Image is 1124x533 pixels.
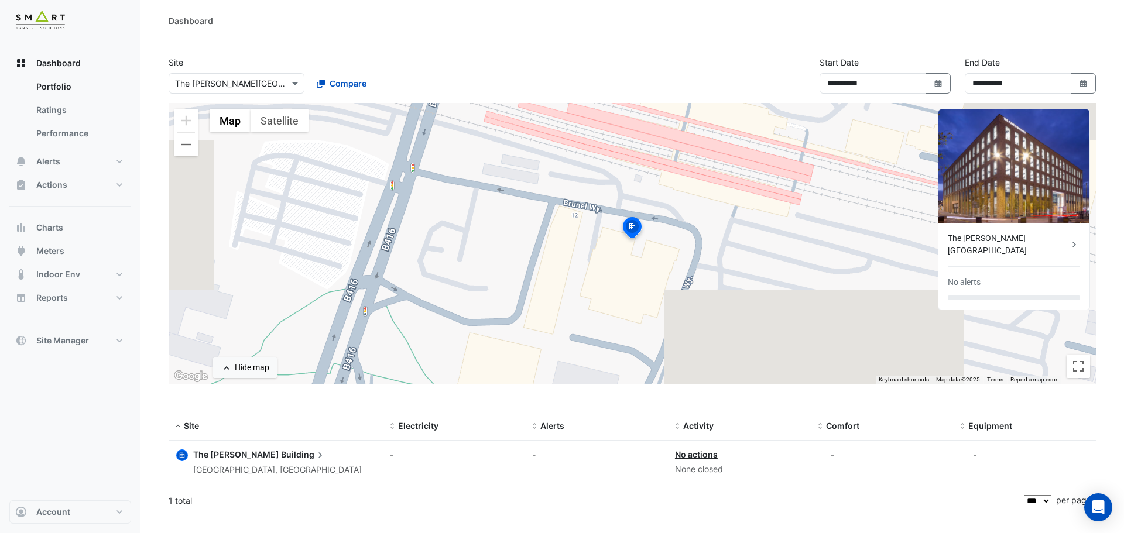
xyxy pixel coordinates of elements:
button: Meters [9,239,131,263]
div: Dashboard [169,15,213,27]
button: Reports [9,286,131,310]
div: - [390,448,519,460]
button: Show satellite imagery [251,109,309,132]
app-icon: Dashboard [15,57,27,69]
button: Zoom out [174,133,198,156]
div: None closed [675,463,804,476]
span: Account [36,506,70,518]
span: Charts [36,222,63,233]
app-icon: Reports [15,292,27,304]
button: Show street map [210,109,251,132]
fa-icon: Select Date [933,78,944,88]
div: [GEOGRAPHIC_DATA], [GEOGRAPHIC_DATA] [193,463,362,477]
span: Alerts [540,421,564,431]
div: - [973,448,977,460]
label: Site [169,56,183,68]
span: Reports [36,292,68,304]
div: No alerts [948,276,981,288]
img: site-pin-selected.svg [619,215,645,243]
button: Dashboard [9,51,131,75]
span: The [PERSON_NAME] [193,449,279,459]
fa-icon: Select Date [1078,78,1089,88]
span: Indoor Env [36,269,80,280]
app-icon: Alerts [15,156,27,167]
button: Hide map [213,357,277,378]
img: Company Logo [14,9,67,33]
div: 1 total [169,486,1022,515]
span: Dashboard [36,57,81,69]
a: Performance [27,122,131,145]
span: Comfort [826,421,859,431]
a: Terms (opens in new tab) [987,376,1003,383]
button: Indoor Env [9,263,131,286]
button: Account [9,500,131,524]
div: The [PERSON_NAME][GEOGRAPHIC_DATA] [948,232,1068,257]
div: - [831,448,835,460]
app-icon: Actions [15,179,27,191]
button: Actions [9,173,131,197]
img: The Porter Building [938,109,1089,223]
button: Zoom in [174,109,198,132]
span: per page [1056,495,1091,505]
button: Site Manager [9,329,131,352]
span: Equipment [968,421,1012,431]
label: Start Date [820,56,859,68]
span: Alerts [36,156,60,167]
div: - [532,448,661,460]
app-icon: Charts [15,222,27,233]
a: Ratings [27,98,131,122]
span: Activity [683,421,714,431]
button: Toggle fullscreen view [1067,355,1090,378]
span: Actions [36,179,67,191]
app-icon: Site Manager [15,335,27,346]
span: Map data ©2025 [936,376,980,383]
span: Meters [36,245,64,257]
img: Google [172,369,210,384]
div: Open Intercom Messenger [1084,493,1112,521]
span: Building [281,448,326,461]
a: No actions [675,449,718,459]
a: Report a map error [1010,376,1057,383]
span: Electricity [398,421,438,431]
button: Compare [309,73,374,94]
a: Open this area in Google Maps (opens a new window) [172,369,210,384]
a: Portfolio [27,75,131,98]
span: Site Manager [36,335,89,346]
app-icon: Meters [15,245,27,257]
button: Keyboard shortcuts [879,376,929,384]
span: Site [184,421,199,431]
label: End Date [965,56,1000,68]
span: Compare [330,77,366,90]
div: Hide map [235,362,269,374]
div: Dashboard [9,75,131,150]
app-icon: Indoor Env [15,269,27,280]
button: Alerts [9,150,131,173]
button: Charts [9,216,131,239]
